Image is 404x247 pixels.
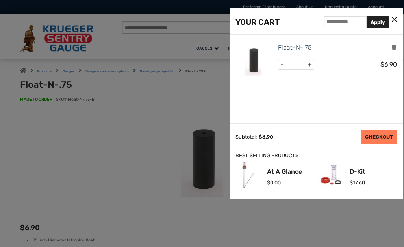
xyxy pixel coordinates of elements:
[380,61,384,68] span: $
[267,169,302,175] a: At A Glance
[318,162,344,188] img: D-Kit
[278,43,311,53] a: Float-N-.75
[259,134,273,140] span: 6.90
[278,59,286,70] span: -
[367,16,389,28] button: Apply
[350,169,365,175] a: D-Kit
[350,180,353,186] span: $
[259,134,262,140] span: $
[391,44,397,51] a: Remove this item
[235,162,261,188] img: At A Glance
[235,16,280,28] div: YOUR CART
[380,61,397,68] span: 6.90
[235,134,257,140] div: Subtotal:
[306,59,314,70] span: +
[361,130,397,144] a: CHECKOUT
[267,180,281,186] span: 0.00
[350,180,365,186] span: 17.60
[235,152,397,160] div: BEST SELLING PRODUCTS
[235,43,271,78] img: Float-N
[267,180,270,186] span: $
